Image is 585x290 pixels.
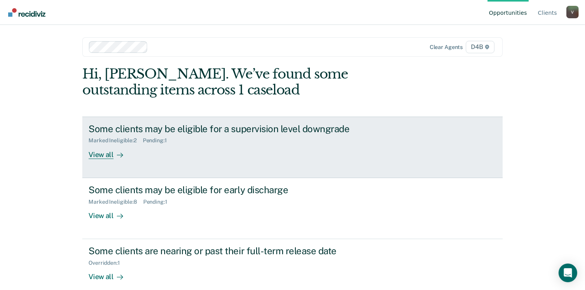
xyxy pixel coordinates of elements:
div: Hi, [PERSON_NAME]. We’ve found some outstanding items across 1 caseload [82,66,418,98]
div: Pending : 1 [143,199,174,205]
a: Some clients may be eligible for early dischargeMarked Ineligible:8Pending:1View all [82,178,502,239]
div: Open Intercom Messenger [559,264,577,282]
div: Pending : 1 [143,137,173,144]
div: View all [89,205,132,220]
div: Marked Ineligible : 2 [89,137,142,144]
div: Clear agents [430,44,463,51]
div: Some clients may be eligible for a supervision level downgrade [89,123,361,135]
div: Some clients may be eligible for early discharge [89,184,361,196]
a: Some clients may be eligible for a supervision level downgradeMarked Ineligible:2Pending:1View all [82,117,502,178]
div: Overridden : 1 [89,260,126,266]
div: V [566,6,579,18]
div: Marked Ineligible : 8 [89,199,143,205]
div: Some clients are nearing or past their full-term release date [89,245,361,257]
img: Recidiviz [8,8,45,17]
span: D4B [466,41,494,53]
div: View all [89,266,132,281]
button: Profile dropdown button [566,6,579,18]
div: View all [89,144,132,159]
